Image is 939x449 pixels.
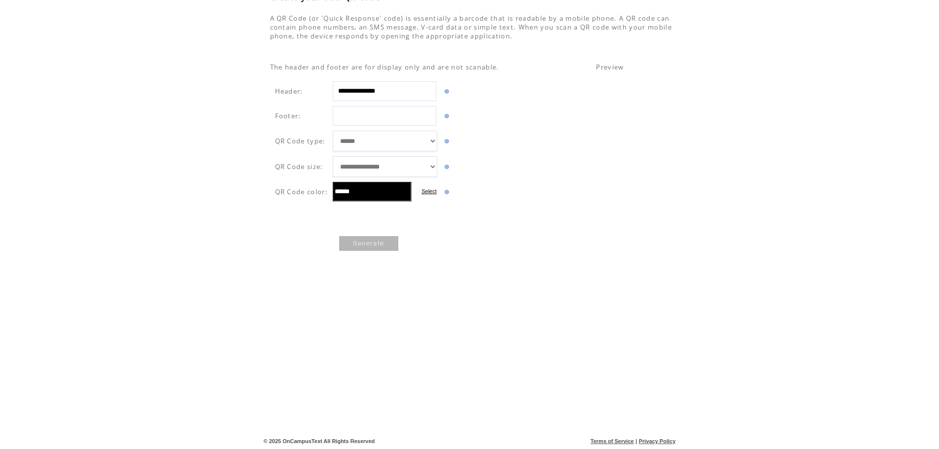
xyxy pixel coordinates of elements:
a: Terms of Service [591,438,634,444]
label: Select [421,188,437,194]
img: help.gif [442,165,449,169]
span: Footer: [275,111,301,120]
img: help.gif [442,139,449,143]
span: | [635,438,637,444]
a: Privacy Policy [639,438,676,444]
span: A QR Code (or 'Quick Response' code) is essentially a barcode that is readable by a mobile phone.... [270,14,672,40]
img: help.gif [442,89,449,94]
span: QR Code type: [275,137,326,145]
span: QR Code size: [275,162,323,171]
img: help.gif [442,114,449,118]
img: help.gif [442,190,449,194]
span: © 2025 OnCampusText All Rights Reserved [264,438,375,444]
span: Header: [275,87,303,96]
a: Generate [339,236,398,251]
span: QR Code color: [275,187,328,196]
span: The header and footer are for display only and are not scanable. [270,63,499,71]
span: Preview [596,63,624,71]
